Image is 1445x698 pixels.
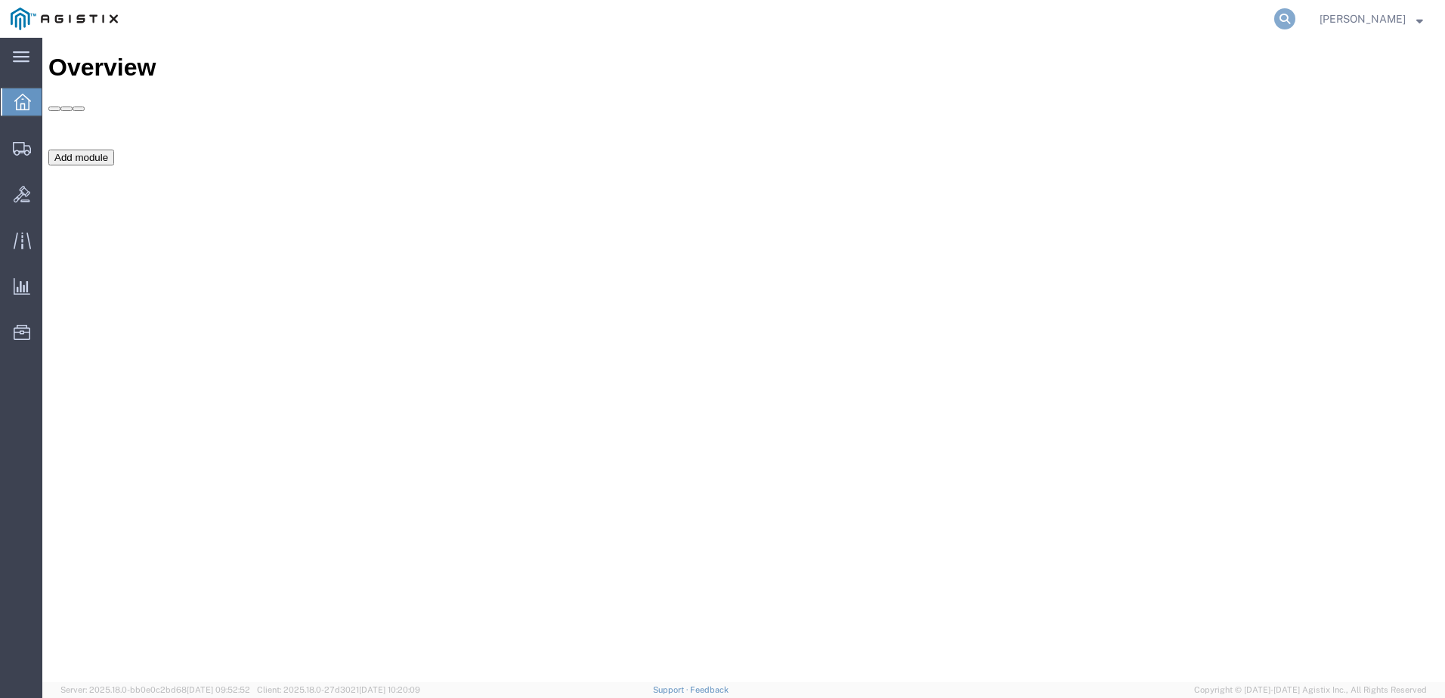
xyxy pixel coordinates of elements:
span: Server: 2025.18.0-bb0e0c2bd68 [60,685,250,694]
span: [DATE] 09:52:52 [187,685,250,694]
span: [DATE] 10:20:09 [359,685,420,694]
a: Feedback [690,685,729,694]
button: [PERSON_NAME] [1319,10,1424,28]
iframe: FS Legacy Container [42,38,1445,682]
img: logo [11,8,118,30]
span: Copyright © [DATE]-[DATE] Agistix Inc., All Rights Reserved [1194,684,1427,696]
a: Support [653,685,691,694]
span: Client: 2025.18.0-27d3021 [257,685,420,694]
span: Dylan Jewell [1320,11,1406,27]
